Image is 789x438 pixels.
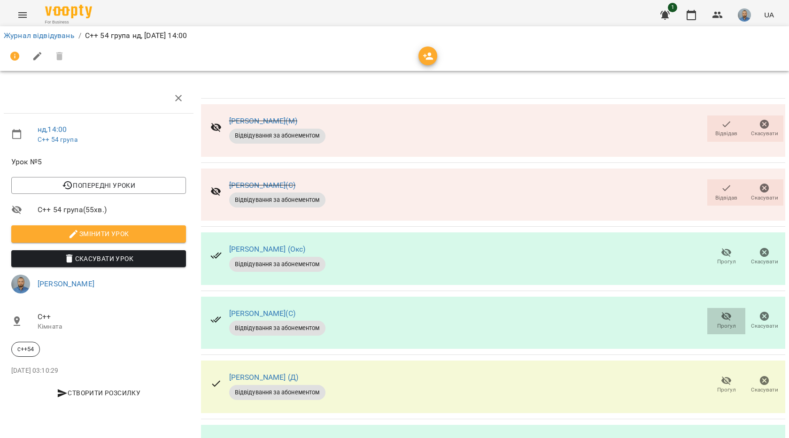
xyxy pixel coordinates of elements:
a: Журнал відвідувань [4,31,75,40]
span: Скасувати [751,322,778,330]
div: с++54 [11,342,40,357]
span: Відвідування за абонементом [229,260,325,269]
button: Скасувати [745,179,783,206]
span: с++54 [12,345,39,353]
button: Попередні уроки [11,177,186,194]
button: Відвідав [707,115,745,142]
a: нд , 14:00 [38,125,67,134]
span: Відвідування за абонементом [229,324,325,332]
span: 1 [668,3,677,12]
button: Прогул [707,308,745,334]
span: Урок №5 [11,156,186,168]
span: Створити розсилку [15,387,182,399]
a: [PERSON_NAME] (Д) [229,373,299,382]
span: Прогул [717,386,736,394]
span: C++ [38,311,186,323]
span: Відвідування за абонементом [229,196,325,204]
img: 2a5fecbf94ce3b4251e242cbcf70f9d8.jpg [11,275,30,293]
span: Відвідування за абонементом [229,388,325,397]
span: Попередні уроки [19,180,178,191]
button: Скасувати [745,308,783,334]
button: Скасувати [745,244,783,270]
button: Створити розсилку [11,384,186,401]
button: Скасувати [745,372,783,398]
a: C++ 54 група [38,136,77,143]
span: Скасувати [751,258,778,266]
span: Прогул [717,258,736,266]
img: Voopty Logo [45,5,92,18]
a: [PERSON_NAME] (Окс) [229,245,306,254]
nav: breadcrumb [4,30,785,41]
p: [DATE] 03:10:29 [11,366,186,376]
button: Скасувати [745,115,783,142]
img: 2a5fecbf94ce3b4251e242cbcf70f9d8.jpg [738,8,751,22]
span: Відвідав [715,130,737,138]
a: [PERSON_NAME] [38,279,94,288]
p: C++ 54 група нд, [DATE] 14:00 [85,30,187,41]
button: Прогул [707,244,745,270]
li: / [78,30,81,41]
span: C++ 54 група ( 55 хв. ) [38,204,186,215]
button: Змінити урок [11,225,186,242]
span: Скасувати [751,194,778,202]
span: For Business [45,19,92,25]
button: Прогул [707,372,745,398]
a: [PERSON_NAME](С) [229,181,295,190]
p: Кімната [38,322,186,331]
a: [PERSON_NAME](С) [229,309,295,318]
button: Відвідав [707,179,745,206]
button: Скасувати Урок [11,250,186,267]
span: Відвідування за абонементом [229,131,325,140]
span: Відвідав [715,194,737,202]
button: UA [760,6,778,23]
span: Скасувати [751,130,778,138]
span: Прогул [717,322,736,330]
a: [PERSON_NAME](М) [229,116,297,125]
span: Скасувати Урок [19,253,178,264]
span: Змінити урок [19,228,178,239]
button: Menu [11,4,34,26]
span: Скасувати [751,386,778,394]
span: UA [764,10,774,20]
